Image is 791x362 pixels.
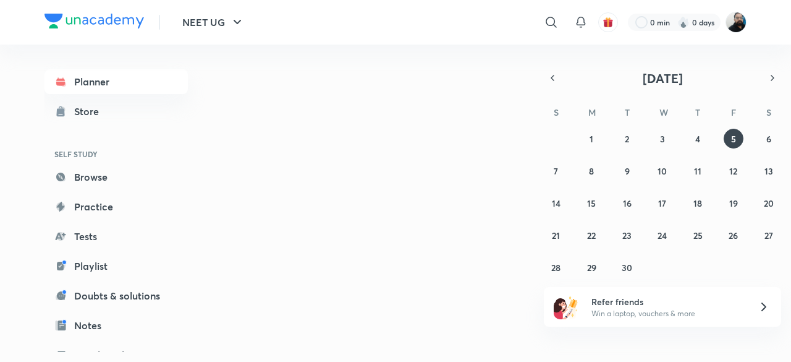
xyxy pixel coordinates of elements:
[588,106,596,118] abbr: Monday
[731,106,736,118] abbr: Friday
[44,99,188,124] a: Store
[582,161,601,181] button: September 8, 2025
[766,133,771,145] abbr: September 6, 2025
[688,225,708,245] button: September 25, 2025
[44,144,188,165] h6: SELF STUDY
[658,165,667,177] abbr: September 10, 2025
[659,106,668,118] abbr: Wednesday
[623,197,632,209] abbr: September 16, 2025
[622,262,632,274] abbr: September 30, 2025
[695,133,700,145] abbr: September 4, 2025
[729,230,738,241] abbr: September 26, 2025
[546,225,566,245] button: September 21, 2025
[764,230,773,241] abbr: September 27, 2025
[587,230,596,241] abbr: September 22, 2025
[693,197,702,209] abbr: September 18, 2025
[617,193,637,213] button: September 16, 2025
[582,257,601,277] button: September 29, 2025
[175,10,252,35] button: NEET UG
[554,106,559,118] abbr: Sunday
[617,161,637,181] button: September 9, 2025
[582,129,601,149] button: September 1, 2025
[591,295,743,308] h6: Refer friends
[587,197,596,209] abbr: September 15, 2025
[552,230,560,241] abbr: September 21, 2025
[766,106,771,118] abbr: Saturday
[653,193,672,213] button: September 17, 2025
[724,225,743,245] button: September 26, 2025
[653,225,672,245] button: September 24, 2025
[660,133,665,145] abbr: September 3, 2025
[546,257,566,277] button: September 28, 2025
[688,161,708,181] button: September 11, 2025
[44,313,188,338] a: Notes
[554,295,578,319] img: referral
[44,69,188,94] a: Planner
[587,262,596,274] abbr: September 29, 2025
[598,12,618,32] button: avatar
[693,230,703,241] abbr: September 25, 2025
[729,197,738,209] abbr: September 19, 2025
[759,225,779,245] button: September 27, 2025
[44,165,188,189] a: Browse
[653,129,672,149] button: September 3, 2025
[625,133,629,145] abbr: September 2, 2025
[688,193,708,213] button: September 18, 2025
[590,133,593,145] abbr: September 1, 2025
[724,161,743,181] button: September 12, 2025
[582,225,601,245] button: September 22, 2025
[44,254,188,278] a: Playlist
[694,165,701,177] abbr: September 11, 2025
[725,12,747,33] img: Sumit Kumar Agrawal
[74,104,106,119] div: Store
[546,161,566,181] button: September 7, 2025
[554,165,558,177] abbr: September 7, 2025
[729,165,737,177] abbr: September 12, 2025
[731,133,736,145] abbr: September 5, 2025
[44,14,144,32] a: Company Logo
[44,194,188,219] a: Practice
[658,230,667,241] abbr: September 24, 2025
[759,193,779,213] button: September 20, 2025
[759,161,779,181] button: September 13, 2025
[688,129,708,149] button: September 4, 2025
[764,197,774,209] abbr: September 20, 2025
[724,129,743,149] button: September 5, 2025
[582,193,601,213] button: September 15, 2025
[617,257,637,277] button: September 30, 2025
[625,106,630,118] abbr: Tuesday
[44,283,188,308] a: Doubts & solutions
[695,106,700,118] abbr: Thursday
[764,165,773,177] abbr: September 13, 2025
[658,197,666,209] abbr: September 17, 2025
[617,225,637,245] button: September 23, 2025
[622,230,632,241] abbr: September 23, 2025
[551,262,560,274] abbr: September 28, 2025
[653,161,672,181] button: September 10, 2025
[589,165,594,177] abbr: September 8, 2025
[625,165,630,177] abbr: September 9, 2025
[591,308,743,319] p: Win a laptop, vouchers & more
[561,69,764,87] button: [DATE]
[603,17,614,28] img: avatar
[44,14,144,28] img: Company Logo
[677,16,690,28] img: streak
[681,314,777,348] iframe: Help widget launcher
[724,193,743,213] button: September 19, 2025
[44,224,188,249] a: Tests
[759,129,779,149] button: September 6, 2025
[552,197,560,209] abbr: September 14, 2025
[546,193,566,213] button: September 14, 2025
[617,129,637,149] button: September 2, 2025
[643,70,683,87] span: [DATE]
